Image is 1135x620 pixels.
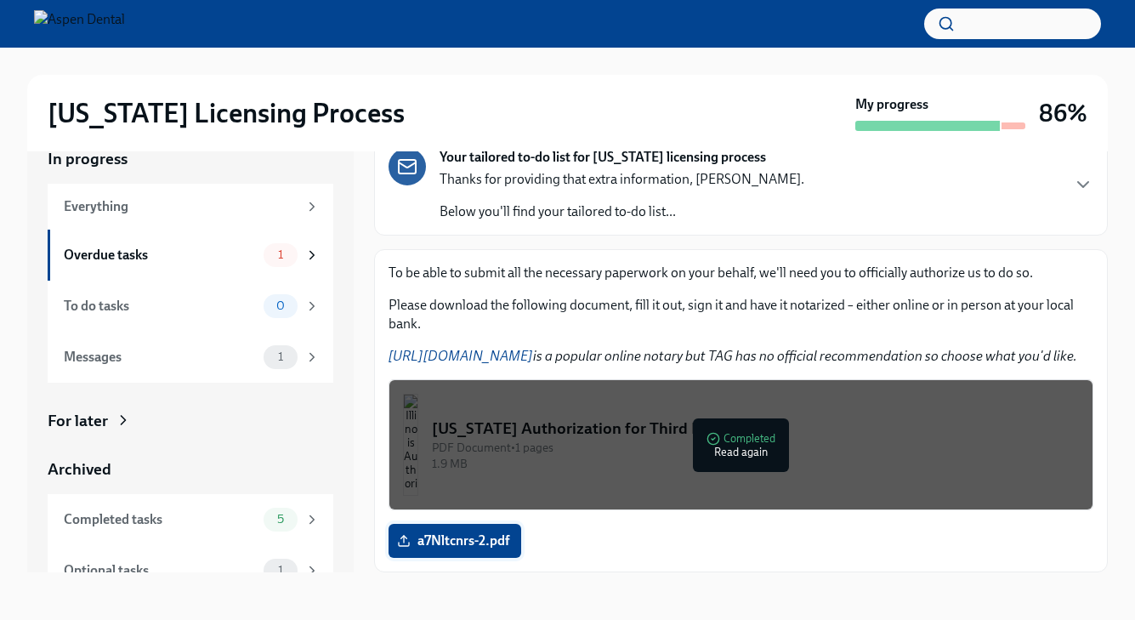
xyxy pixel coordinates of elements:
[389,379,1093,510] button: [US_STATE] Authorization for Third Party ContactPDF Document•1 pages1.9 MBCompletedRead again
[48,545,333,596] a: Optional tasks1
[48,148,333,170] a: In progress
[389,264,1093,282] p: To be able to submit all the necessary paperwork on your behalf, we'll need you to officially aut...
[400,532,509,549] span: a7Nltcnrs-2.pdf
[389,348,1077,364] em: is a popular online notary but TAG has no official recommendation so choose what you'd like.
[48,184,333,230] a: Everything
[389,348,533,364] a: [URL][DOMAIN_NAME]
[64,561,257,580] div: Optional tasks
[48,494,333,545] a: Completed tasks5
[64,297,257,316] div: To do tasks
[64,348,257,367] div: Messages
[1039,98,1087,128] h3: 86%
[64,510,257,529] div: Completed tasks
[64,197,298,216] div: Everything
[48,332,333,383] a: Messages1
[268,350,293,363] span: 1
[267,513,294,526] span: 5
[268,248,293,261] span: 1
[403,394,418,496] img: Illinois Authorization for Third Party Contact
[440,202,804,221] p: Below you'll find your tailored to-do list...
[432,418,1079,440] div: [US_STATE] Authorization for Third Party Contact
[64,246,257,264] div: Overdue tasks
[432,456,1079,472] div: 1.9 MB
[48,410,108,432] div: For later
[855,95,928,114] strong: My progress
[48,410,333,432] a: For later
[440,148,766,167] strong: Your tailored to-do list for [US_STATE] licensing process
[432,440,1079,456] div: PDF Document • 1 pages
[440,170,804,189] p: Thanks for providing that extra information, [PERSON_NAME].
[48,458,333,481] a: Archived
[34,10,125,37] img: Aspen Dental
[48,281,333,332] a: To do tasks0
[48,230,333,281] a: Overdue tasks1
[389,296,1093,333] p: Please download the following document, fill it out, sign it and have it notarized – either onlin...
[266,299,295,312] span: 0
[389,524,521,558] label: a7Nltcnrs-2.pdf
[48,96,405,130] h2: [US_STATE] Licensing Process
[268,564,293,577] span: 1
